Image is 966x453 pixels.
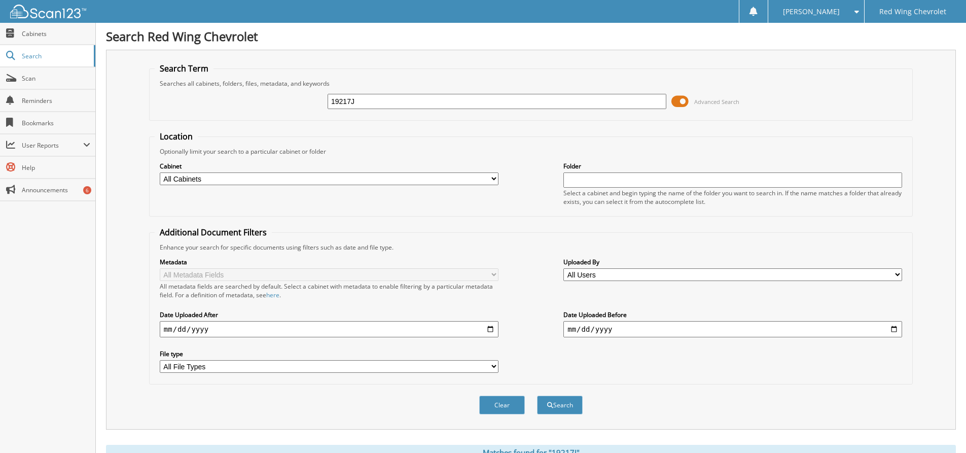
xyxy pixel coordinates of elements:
span: Scan [22,74,90,83]
span: Advanced Search [694,98,739,106]
span: Bookmarks [22,119,90,127]
span: Cabinets [22,29,90,38]
span: Help [22,163,90,172]
div: Searches all cabinets, folders, files, metadata, and keywords [155,79,907,88]
img: scan123-logo-white.svg [10,5,86,18]
span: Search [22,52,89,60]
input: end [563,321,902,337]
legend: Location [155,131,198,142]
span: Reminders [22,96,90,105]
div: 6 [83,186,91,194]
div: All metadata fields are searched by default. Select a cabinet with metadata to enable filtering b... [160,282,498,299]
label: Folder [563,162,902,170]
legend: Additional Document Filters [155,227,272,238]
div: Enhance your search for specific documents using filters such as date and file type. [155,243,907,252]
iframe: Chat Widget [915,404,966,453]
label: Cabinet [160,162,498,170]
label: Date Uploaded Before [563,310,902,319]
h1: Search Red Wing Chevrolet [106,28,956,45]
input: start [160,321,498,337]
span: [PERSON_NAME] [783,9,840,15]
button: Clear [479,396,525,414]
label: Date Uploaded After [160,310,498,319]
span: Announcements [22,186,90,194]
label: Uploaded By [563,258,902,266]
div: Optionally limit your search to a particular cabinet or folder [155,147,907,156]
label: File type [160,350,498,358]
span: Red Wing Chevrolet [879,9,946,15]
legend: Search Term [155,63,213,74]
span: User Reports [22,141,83,150]
div: Select a cabinet and begin typing the name of the folder you want to search in. If the name match... [563,189,902,206]
a: here [266,291,279,299]
button: Search [537,396,583,414]
label: Metadata [160,258,498,266]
